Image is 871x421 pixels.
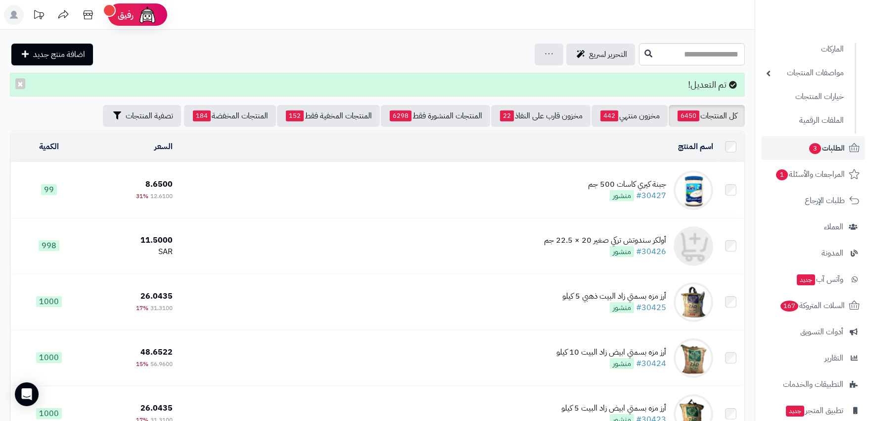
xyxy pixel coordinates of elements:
[150,192,173,201] span: 12.6100
[26,5,51,27] a: تحديثات المنصة
[797,274,815,285] span: جديد
[36,408,62,419] span: 1000
[600,110,618,121] span: 442
[566,44,635,65] a: التحرير لسريع
[15,78,25,89] button: ×
[822,246,843,260] span: المدونة
[277,105,380,127] a: المنتجات المخفية فقط152
[761,110,849,131] a: الملفات الرقمية
[561,403,666,414] div: أرز مزه بسمتي ابيض زاد البيت 5 كيلو
[809,143,821,154] span: 3
[761,189,865,212] a: طلبات الإرجاع
[674,338,713,378] img: أرز مزه بسمتي ابيض زاد البيت 10 كيلو
[150,360,173,368] span: 56.9600
[761,372,865,396] a: التطبيقات والخدمات
[92,235,173,246] div: 11.5000
[544,235,666,246] div: أولكر سندوتش تركي صغير 20 × 22.5 جم
[678,110,699,121] span: 6450
[150,304,173,313] span: 31.3100
[126,110,173,122] span: تصفية المنتجات
[800,325,843,339] span: أدوات التسويق
[193,110,211,121] span: 184
[556,347,666,358] div: أرز مزه بسمتي ابيض زاد البيت 10 كيلو
[761,346,865,370] a: التقارير
[118,9,134,21] span: رفيق
[825,351,843,365] span: التقارير
[610,190,634,201] span: منشور
[145,178,173,190] span: 8.6500
[136,360,148,368] span: 15%
[761,267,865,291] a: وآتس آبجديد
[184,105,276,127] a: المنتجات المخفضة184
[154,141,173,153] a: السعر
[761,62,849,84] a: مواصفات المنتجات
[786,406,804,417] span: جديد
[140,290,173,302] span: 26.0435
[140,402,173,414] span: 26.0435
[36,352,62,363] span: 1000
[36,296,62,307] span: 1000
[588,179,666,190] div: جبنة كيري كاسات 500 جم
[33,49,85,60] span: اضافة منتج جديد
[761,86,849,107] a: خيارات المنتجات
[15,382,39,406] div: Open Intercom Messenger
[636,246,666,258] a: #30426
[761,294,865,317] a: السلات المتروكة167
[780,301,798,312] span: 167
[39,141,59,153] a: الكمية
[10,73,745,97] div: تم التعديل!
[562,291,666,302] div: أرز مزه بسمتي زاد البيت ذهبي 5 كيلو
[140,346,173,358] span: 48.6522
[824,220,843,234] span: العملاء
[138,5,157,25] img: ai-face.png
[779,299,845,313] span: السلات المتروكة
[610,246,634,257] span: منشور
[669,105,745,127] a: كل المنتجات6450
[678,141,713,153] a: اسم المنتج
[761,320,865,344] a: أدوات التسويق
[761,241,865,265] a: المدونة
[11,44,93,65] a: اضافة منتج جديد
[761,162,865,186] a: المراجعات والأسئلة1
[761,39,849,60] a: الماركات
[674,226,713,266] img: أولكر سندوتش تركي صغير 20 × 22.5 جم
[381,105,490,127] a: المنتجات المنشورة فقط6298
[808,141,845,155] span: الطلبات
[390,110,412,121] span: 6298
[136,192,148,201] span: 31%
[610,302,634,313] span: منشور
[761,215,865,239] a: العملاء
[775,167,845,181] span: المراجعات والأسئلة
[92,246,173,258] div: SAR
[785,404,843,418] span: تطبيق المتجر
[636,302,666,314] a: #30425
[776,169,788,180] span: 1
[286,110,304,121] span: 152
[674,170,713,210] img: جبنة كيري كاسات 500 جم
[796,272,843,286] span: وآتس آب
[636,190,666,202] a: #30427
[103,105,181,127] button: تصفية المنتجات
[39,240,59,251] span: 998
[761,136,865,160] a: الطلبات3
[805,194,845,208] span: طلبات الإرجاع
[491,105,591,127] a: مخزون قارب على النفاذ22
[636,358,666,369] a: #30424
[136,304,148,313] span: 17%
[610,358,634,369] span: منشور
[589,49,627,60] span: التحرير لسريع
[783,377,843,391] span: التطبيقات والخدمات
[41,184,57,195] span: 99
[592,105,668,127] a: مخزون منتهي442
[674,282,713,322] img: أرز مزه بسمتي زاد البيت ذهبي 5 كيلو
[500,110,514,121] span: 22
